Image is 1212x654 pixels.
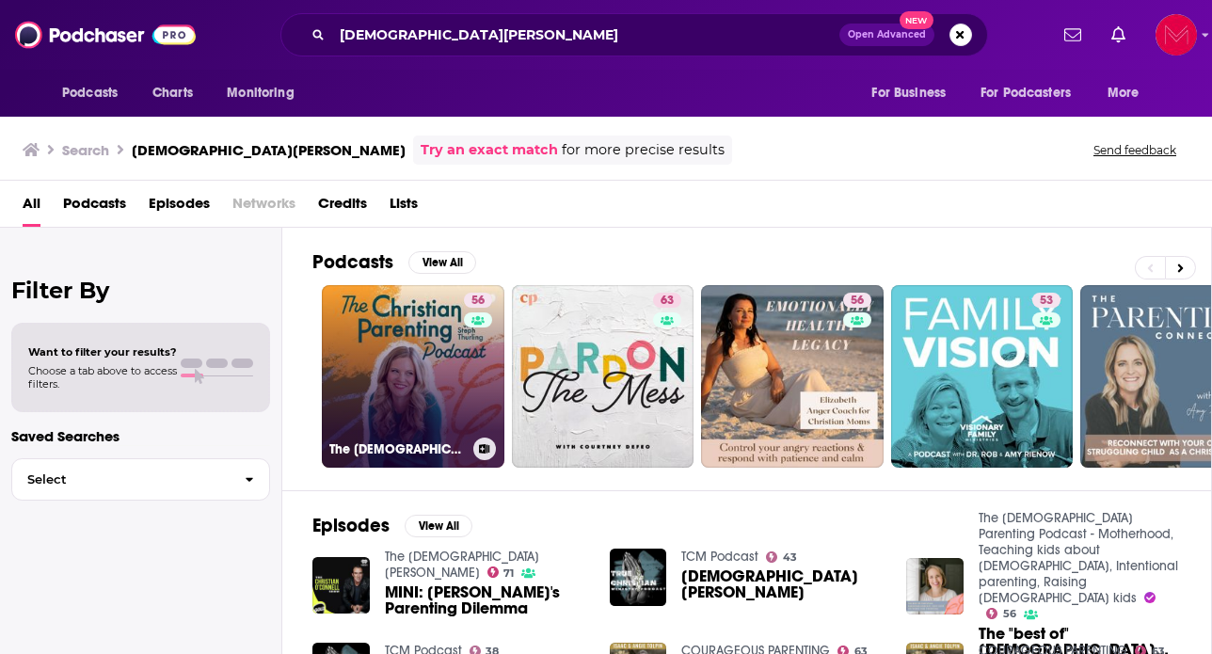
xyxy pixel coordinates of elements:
[227,80,294,106] span: Monitoring
[28,345,177,359] span: Want to filter your results?
[149,188,210,227] a: Episodes
[1003,610,1016,618] span: 56
[503,569,514,578] span: 71
[1156,14,1197,56] button: Show profile menu
[318,188,367,227] a: Credits
[968,75,1098,111] button: open menu
[312,557,370,614] img: MINI: Christian's Parenting Dilemma
[610,549,667,606] img: Christian Parenting
[661,292,674,311] span: 63
[408,251,476,274] button: View All
[1057,19,1089,51] a: Show notifications dropdown
[1032,293,1060,308] a: 53
[332,20,839,50] input: Search podcasts, credits, & more...
[329,441,466,457] h3: The [DEMOGRAPHIC_DATA] Parenting Podcast - Motherhood, Teaching kids about [DEMOGRAPHIC_DATA], In...
[390,188,418,227] a: Lists
[562,139,725,161] span: for more precise results
[979,510,1178,606] a: The Christian Parenting Podcast - Motherhood, Teaching kids about Jesus, Intentional parenting, R...
[312,514,390,537] h2: Episodes
[1156,14,1197,56] img: User Profile
[322,285,504,468] a: 56The [DEMOGRAPHIC_DATA] Parenting Podcast - Motherhood, Teaching kids about [DEMOGRAPHIC_DATA], ...
[312,250,393,274] h2: Podcasts
[11,427,270,445] p: Saved Searches
[421,139,558,161] a: Try an exact match
[385,584,587,616] span: MINI: [PERSON_NAME]'s Parenting Dilemma
[981,80,1071,106] span: For Podcasters
[385,584,587,616] a: MINI: Christian's Parenting Dilemma
[839,24,934,46] button: Open AdvancedNew
[132,141,406,159] h3: [DEMOGRAPHIC_DATA][PERSON_NAME]
[49,75,142,111] button: open menu
[766,551,797,563] a: 43
[23,188,40,227] a: All
[28,364,177,391] span: Choose a tab above to access filters.
[653,293,681,308] a: 63
[986,608,1016,619] a: 56
[843,293,871,308] a: 56
[62,80,118,106] span: Podcasts
[214,75,318,111] button: open menu
[891,285,1074,468] a: 53
[1088,142,1182,158] button: Send feedback
[681,568,884,600] span: [DEMOGRAPHIC_DATA][PERSON_NAME]
[1156,14,1197,56] span: Logged in as Pamelamcclure
[471,292,485,311] span: 56
[701,285,884,468] a: 56
[405,515,472,537] button: View All
[312,250,476,274] a: PodcastsView All
[871,80,946,106] span: For Business
[62,141,109,159] h3: Search
[152,80,193,106] span: Charts
[1104,19,1133,51] a: Show notifications dropdown
[312,514,472,537] a: EpisodesView All
[232,188,295,227] span: Networks
[140,75,204,111] a: Charts
[681,549,758,565] a: TCM Podcast
[858,75,969,111] button: open menu
[15,17,196,53] img: Podchaser - Follow, Share and Rate Podcasts
[487,566,515,578] a: 71
[900,11,933,29] span: New
[12,473,230,486] span: Select
[1094,75,1163,111] button: open menu
[1040,292,1053,311] span: 53
[906,558,964,615] img: The "best of" Christian Parenting | Anxiety in parenting with Sissy Goff
[385,549,539,581] a: The Christian O’Connell Show
[464,293,492,308] a: 56
[1108,80,1140,106] span: More
[512,285,694,468] a: 63
[11,277,270,304] h2: Filter By
[280,13,988,56] div: Search podcasts, credits, & more...
[11,458,270,501] button: Select
[681,568,884,600] a: Christian Parenting
[848,30,926,40] span: Open Advanced
[783,553,797,562] span: 43
[63,188,126,227] a: Podcasts
[851,292,864,311] span: 56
